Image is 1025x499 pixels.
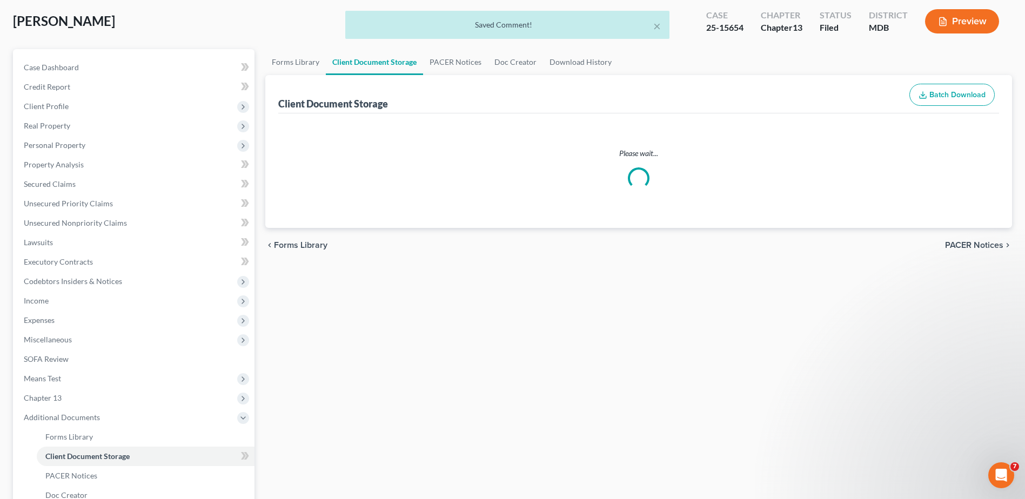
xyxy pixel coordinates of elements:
a: Client Document Storage [326,49,423,75]
button: Preview [925,9,999,33]
a: SOFA Review [15,349,254,369]
div: Client Document Storage [278,97,388,110]
button: × [653,19,661,32]
span: Executory Contracts [24,257,93,266]
span: Credit Report [24,82,70,91]
span: Means Test [24,374,61,383]
span: Unsecured Priority Claims [24,199,113,208]
span: Income [24,296,49,305]
button: chevron_left Forms Library [265,241,327,249]
span: SOFA Review [24,354,69,363]
span: Property Analysis [24,160,84,169]
div: Case [706,9,743,22]
a: Download History [543,49,618,75]
span: Batch Download [929,90,986,99]
button: PACER Notices chevron_right [945,241,1012,249]
div: District [869,9,908,22]
div: Status [820,9,852,22]
span: Chapter 13 [24,393,62,402]
span: PACER Notices [945,241,1003,249]
a: Client Document Storage [37,447,254,466]
span: Miscellaneous [24,335,72,344]
i: chevron_left [265,241,274,249]
a: PACER Notices [423,49,488,75]
span: PACER Notices [45,471,97,480]
a: Case Dashboard [15,58,254,77]
a: Doc Creator [488,49,543,75]
span: Expenses [24,315,55,325]
a: Credit Report [15,77,254,97]
span: Forms Library [45,432,93,441]
i: chevron_right [1003,241,1012,249]
span: Personal Property [24,140,85,150]
span: Forms Library [274,241,327,249]
a: Unsecured Priority Claims [15,194,254,213]
iframe: Intercom live chat [988,462,1014,488]
span: Additional Documents [24,413,100,422]
a: PACER Notices [37,466,254,485]
a: Unsecured Nonpriority Claims [15,213,254,233]
a: Secured Claims [15,174,254,194]
span: Unsecured Nonpriority Claims [24,218,127,227]
p: Please wait... [280,148,997,159]
a: Executory Contracts [15,252,254,272]
span: Client Document Storage [45,451,130,461]
div: Saved Comment! [354,19,661,30]
a: Lawsuits [15,233,254,252]
span: Lawsuits [24,238,53,247]
span: Codebtors Insiders & Notices [24,277,122,286]
span: Case Dashboard [24,63,79,72]
span: Real Property [24,121,70,130]
button: Batch Download [909,84,995,106]
span: 7 [1010,462,1019,471]
a: Forms Library [265,49,326,75]
div: Chapter [761,9,802,22]
span: Client Profile [24,102,69,111]
a: Forms Library [37,427,254,447]
span: Secured Claims [24,179,76,188]
a: Property Analysis [15,155,254,174]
